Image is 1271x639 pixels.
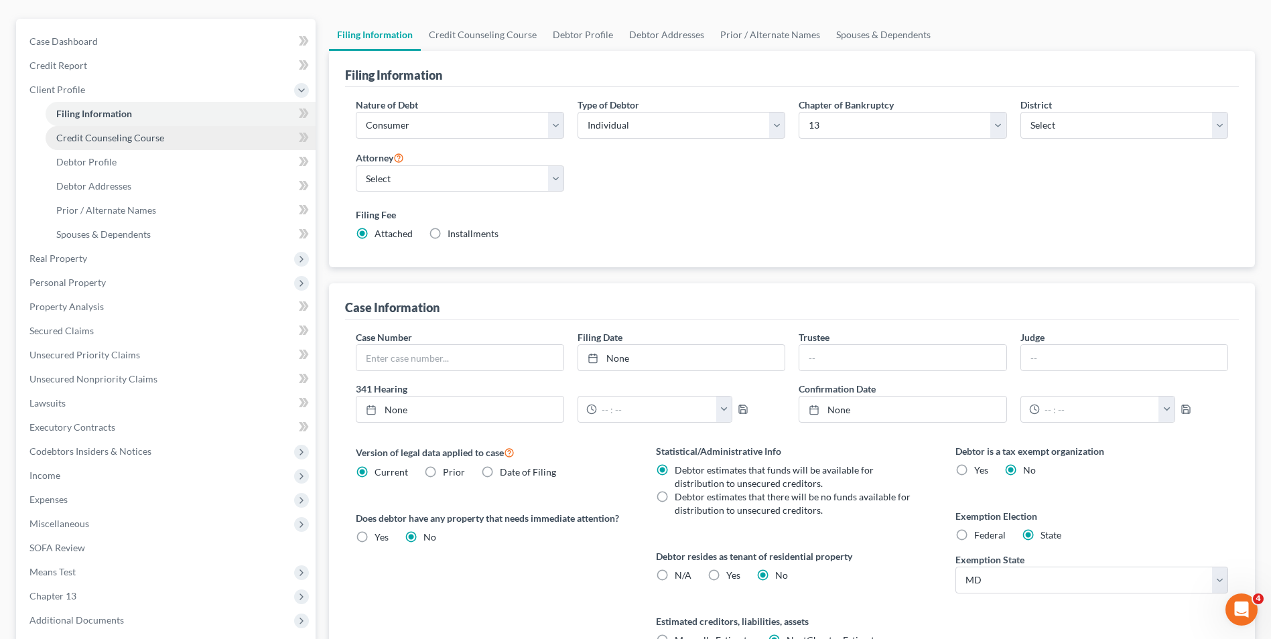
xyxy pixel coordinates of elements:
[675,464,874,489] span: Debtor estimates that funds will be available for distribution to unsecured creditors.
[955,444,1228,458] label: Debtor is a tax exempt organization
[29,421,115,433] span: Executory Contracts
[19,54,316,78] a: Credit Report
[448,228,498,239] span: Installments
[1040,397,1160,422] input: -- : --
[1021,345,1227,370] input: --
[799,345,1006,370] input: --
[356,208,1228,222] label: Filing Fee
[19,367,316,391] a: Unsecured Nonpriority Claims
[1020,98,1052,112] label: District
[29,566,76,577] span: Means Test
[356,397,563,422] a: None
[29,349,140,360] span: Unsecured Priority Claims
[375,228,413,239] span: Attached
[421,19,545,51] a: Credit Counseling Course
[356,444,628,460] label: Version of legal data applied to case
[356,345,563,370] input: Enter case number...
[792,382,1235,396] label: Confirmation Date
[656,444,929,458] label: Statistical/Administrative Info
[29,84,85,95] span: Client Profile
[356,330,412,344] label: Case Number
[345,67,442,83] div: Filing Information
[29,590,76,601] span: Chapter 13
[29,253,87,264] span: Real Property
[29,494,68,505] span: Expenses
[29,397,66,409] span: Lawsuits
[597,397,717,422] input: -- : --
[29,277,106,288] span: Personal Property
[375,466,408,478] span: Current
[656,549,929,563] label: Debtor resides as tenant of residential property
[46,222,316,246] a: Spouses & Dependents
[356,98,418,112] label: Nature of Debt
[19,536,316,560] a: SOFA Review
[29,325,94,336] span: Secured Claims
[56,180,131,192] span: Debtor Addresses
[775,569,788,581] span: No
[345,299,440,315] div: Case Information
[56,204,156,216] span: Prior / Alternate Names
[656,614,929,628] label: Estimated creditors, liabilities, assets
[29,35,98,47] span: Case Dashboard
[46,198,316,222] a: Prior / Alternate Names
[675,491,911,516] span: Debtor estimates that there will be no funds available for distribution to unsecured creditors.
[974,529,1006,541] span: Federal
[500,466,556,478] span: Date of Filing
[29,445,151,457] span: Codebtors Insiders & Notices
[799,98,894,112] label: Chapter of Bankruptcy
[56,108,132,119] span: Filing Information
[974,464,988,476] span: Yes
[799,330,829,344] label: Trustee
[356,149,404,165] label: Attorney
[675,569,691,581] span: N/A
[955,553,1024,567] label: Exemption State
[29,301,104,312] span: Property Analysis
[329,19,421,51] a: Filing Information
[19,319,316,343] a: Secured Claims
[578,345,785,370] a: None
[828,19,939,51] a: Spouses & Dependents
[29,518,89,529] span: Miscellaneous
[375,531,389,543] span: Yes
[1041,529,1061,541] span: State
[621,19,712,51] a: Debtor Addresses
[19,391,316,415] a: Lawsuits
[1253,593,1264,604] span: 4
[578,98,639,112] label: Type of Debtor
[19,295,316,319] a: Property Analysis
[29,373,157,384] span: Unsecured Nonpriority Claims
[726,569,740,581] span: Yes
[19,415,316,439] a: Executory Contracts
[712,19,828,51] a: Prior / Alternate Names
[1023,464,1036,476] span: No
[46,150,316,174] a: Debtor Profile
[56,228,151,240] span: Spouses & Dependents
[349,382,792,396] label: 341 Hearing
[29,470,60,481] span: Income
[46,102,316,126] a: Filing Information
[423,531,436,543] span: No
[578,330,622,344] label: Filing Date
[46,126,316,150] a: Credit Counseling Course
[799,397,1006,422] a: None
[356,511,628,525] label: Does debtor have any property that needs immediate attention?
[19,343,316,367] a: Unsecured Priority Claims
[1020,330,1045,344] label: Judge
[29,60,87,71] span: Credit Report
[56,156,117,167] span: Debtor Profile
[955,509,1228,523] label: Exemption Election
[545,19,621,51] a: Debtor Profile
[29,614,124,626] span: Additional Documents
[1225,593,1258,626] iframe: Intercom live chat
[46,174,316,198] a: Debtor Addresses
[19,29,316,54] a: Case Dashboard
[56,132,164,143] span: Credit Counseling Course
[443,466,465,478] span: Prior
[29,542,85,553] span: SOFA Review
